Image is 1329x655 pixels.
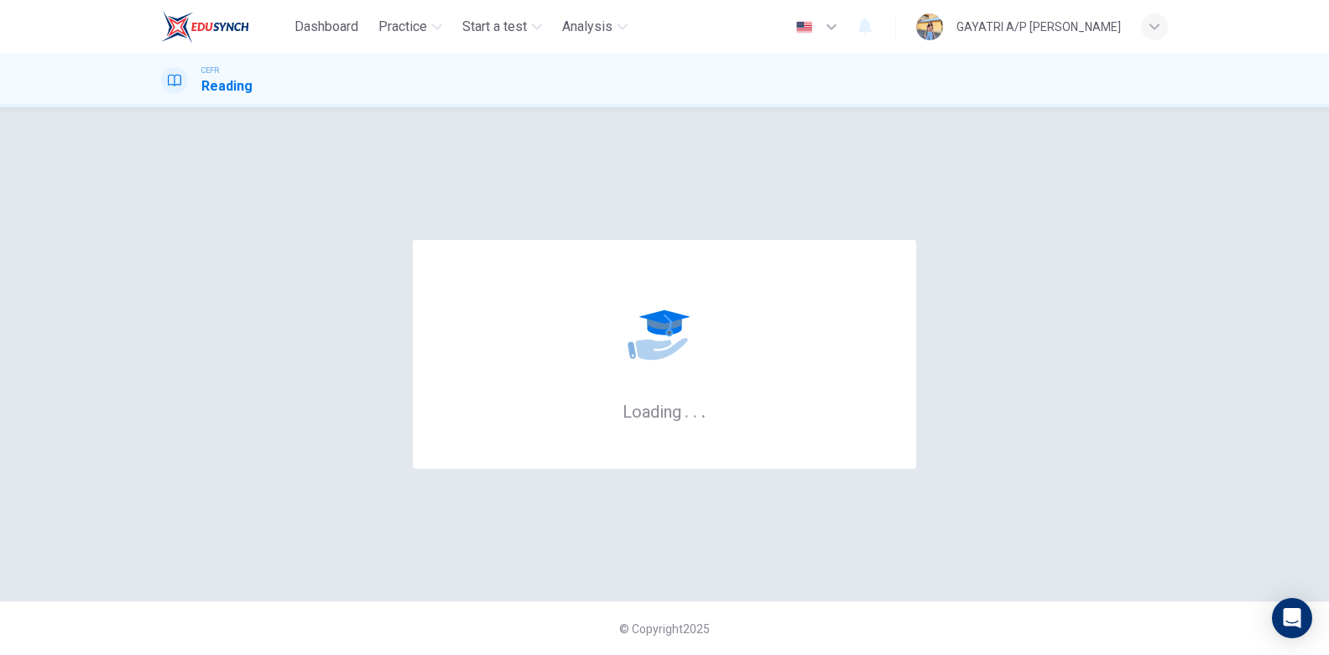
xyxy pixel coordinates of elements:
button: Practice [372,12,449,42]
div: Open Intercom Messenger [1272,598,1312,638]
img: EduSynch logo [161,10,249,44]
span: CEFR [201,65,219,76]
h6: Loading [623,400,706,422]
h6: . [701,396,706,424]
h6: . [684,396,690,424]
h1: Reading [201,76,253,96]
a: EduSynch logo [161,10,288,44]
span: Start a test [462,17,527,37]
span: Practice [378,17,427,37]
span: Dashboard [294,17,358,37]
div: GAYATRI A/P [PERSON_NAME] [956,17,1121,37]
img: en [794,21,815,34]
button: Start a test [456,12,549,42]
span: © Copyright 2025 [619,622,710,636]
img: Profile picture [916,13,943,40]
h6: . [692,396,698,424]
span: Analysis [562,17,612,37]
button: Dashboard [288,12,365,42]
button: Analysis [555,12,634,42]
